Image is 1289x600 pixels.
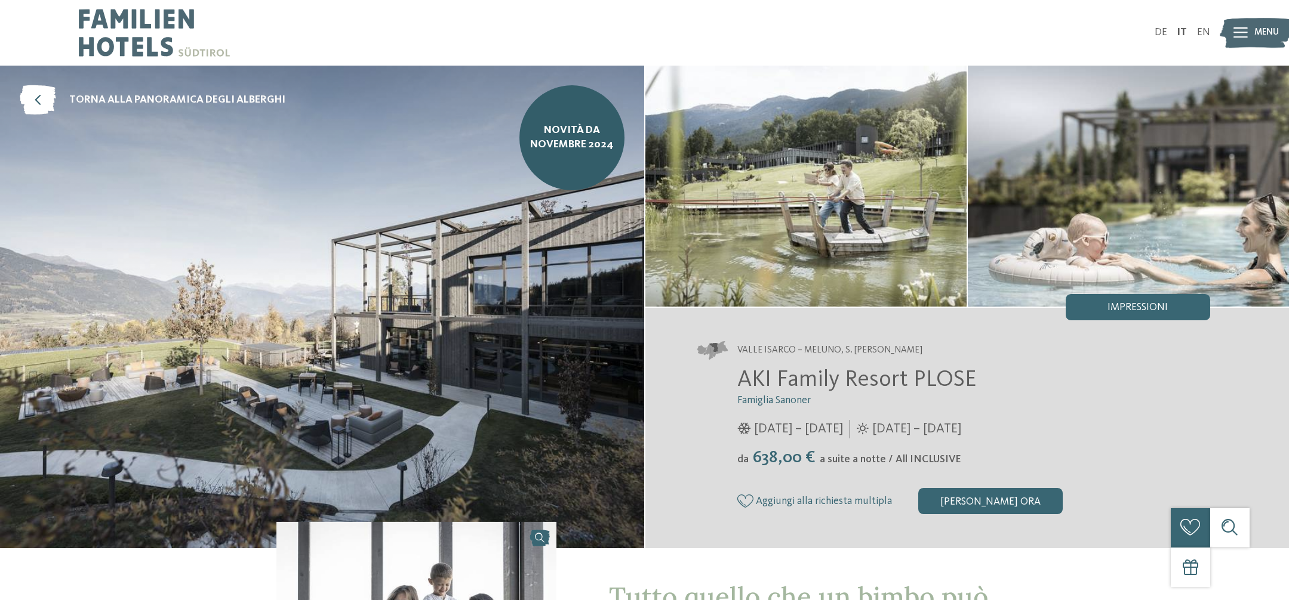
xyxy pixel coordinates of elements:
[1177,27,1187,38] a: IT
[756,496,892,507] span: Aggiungi alla richiesta multipla
[737,369,977,391] span: AKI Family Resort PLOSE
[530,123,615,153] span: NOVITÀ da novembre 2024
[737,344,922,357] span: Valle Isarco – Meluno, S. [PERSON_NAME]
[737,395,811,406] span: Famiglia Sanoner
[69,93,285,108] span: torna alla panoramica degli alberghi
[872,420,961,438] span: [DATE] – [DATE]
[737,454,749,465] span: da
[20,85,285,115] a: torna alla panoramica degli alberghi
[1108,302,1168,313] span: Impressioni
[645,66,967,307] img: AKI: tutto quello che un bimbo può desiderare
[1254,26,1279,39] span: Menu
[750,449,819,466] span: 638,00 €
[1197,27,1210,38] a: EN
[857,423,869,435] i: Orari d'apertura estate
[737,423,751,435] i: Orari d'apertura inverno
[918,488,1063,514] div: [PERSON_NAME] ora
[1155,27,1167,38] a: DE
[968,66,1289,307] img: AKI: tutto quello che un bimbo può desiderare
[754,420,843,438] span: [DATE] – [DATE]
[820,454,961,465] span: a suite a notte / All INCLUSIVE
